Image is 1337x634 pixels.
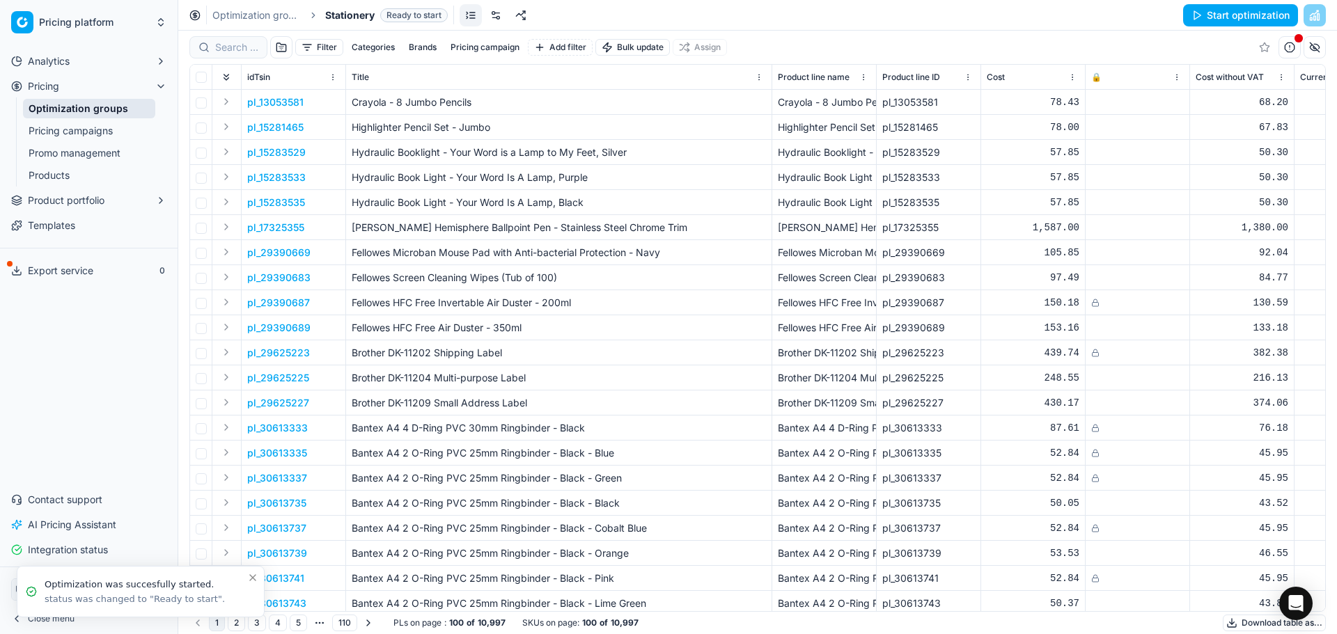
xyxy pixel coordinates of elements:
button: Expand [218,219,235,235]
button: pl_30613335 [247,446,307,460]
div: pl_30613741 [882,571,975,585]
p: Brother DK-11209 Small Address Label [352,396,766,410]
button: Product portfolio [6,189,172,212]
p: Fellowes HFC Free Invertable Air Duster - 200ml [352,296,766,310]
div: Hydraulic Booklight - Your Word is a Lamp to My Feet, Silver [778,145,870,159]
input: Search by SKU or title [215,40,258,54]
div: Bantex A4 2 O-Ring PVC 25mm Ringbinder - Black - Pink [778,571,870,585]
button: Expand [218,319,235,335]
div: 45.95 [1196,571,1288,585]
div: 439.74 [987,346,1079,360]
span: Product line ID [882,72,940,83]
button: UAUhlricht Adendorff[EMAIL_ADDRESS][DOMAIN_NAME] [6,573,172,606]
div: Bantex A4 2 O-Ring PVC 25mm Ringbinder - Black - Orange [778,546,870,560]
p: Highlighter Pencil Set - Jumbo [352,120,766,134]
p: Fellowes Screen Cleaning Wipes (Tub of 100) [352,271,766,285]
button: pl_15283529 [247,145,306,159]
p: Bantex A4 2 O-Ring PVC 25mm Ringbinder - Black - Green [352,471,766,485]
div: pl_30613335 [882,446,975,460]
div: pl_15283529 [882,145,975,159]
div: 105.85 [987,246,1079,260]
div: Bantex A4 2 O-Ring PVC 25mm Ringbinder - Black - Lime Green [778,596,870,610]
div: 92.04 [1196,246,1288,260]
div: 430.17 [987,396,1079,410]
div: 50.30 [1196,196,1288,209]
div: Hydraulic Book Light - Your Word Is A Lamp, Purple [778,171,870,184]
button: pl_29625225 [247,371,309,385]
button: Close toast [244,569,261,586]
button: Expand [218,193,235,210]
p: Bantex A4 4 D-Ring PVC 30mm Ringbinder - Black [352,421,766,435]
div: pl_17325355 [882,221,975,235]
strong: 100 [449,617,464,628]
p: pl_15281465 [247,120,304,134]
button: Filter [295,39,343,56]
span: idTsin [247,72,270,83]
span: Ready to start [380,8,448,22]
div: 78.00 [987,120,1079,134]
button: Expand [218,269,235,285]
div: 87.61 [987,421,1079,435]
button: Pricing campaign [445,39,525,56]
div: 1,380.00 [1196,221,1288,235]
div: pl_30613737 [882,521,975,535]
div: pl_29390683 [882,271,975,285]
p: pl_17325355 [247,221,304,235]
div: Bantex A4 2 O-Ring PVC 25mm Ringbinder - Black - Cobalt Blue [778,521,870,535]
p: Bantex A4 2 O-Ring PVC 25mm Ringbinder - Black - Cobalt Blue [352,521,766,535]
p: Hydraulic Booklight - Your Word is a Lamp to My Feet, Silver [352,145,766,159]
div: pl_30613337 [882,471,975,485]
button: Expand [218,294,235,310]
div: : [393,617,506,628]
div: pl_13053581 [882,95,975,109]
div: 50.30 [1196,171,1288,184]
div: 57.85 [987,145,1079,159]
div: 50.30 [1196,145,1288,159]
button: pl_15283535 [247,196,305,209]
p: Bantex A4 2 O-Ring PVC 25mm Ringbinder - Black - Pink [352,571,766,585]
button: Go to previous page [189,615,206,631]
p: pl_30613735 [247,496,306,510]
div: 45.95 [1196,446,1288,460]
button: pl_29390687 [247,296,310,310]
p: pl_29625223 [247,346,310,360]
div: 84.77 [1196,271,1288,285]
span: UA [12,579,33,600]
button: 3 [248,615,266,631]
div: [PERSON_NAME] Hemisphere Ballpoint Pen - Stainless Steel Chrome Trim [778,221,870,235]
button: Expand [218,369,235,386]
div: pl_29625223 [882,346,975,360]
button: 1 [209,615,225,631]
span: PLs on page [393,617,441,628]
p: pl_29390689 [247,321,311,335]
span: Cost without VAT [1196,72,1264,83]
p: pl_30613743 [247,596,306,610]
span: Stationery [325,8,375,22]
button: Bulk update [595,39,670,56]
div: 153.16 [987,321,1079,335]
div: 374.06 [1196,396,1288,410]
p: Fellowes HFC Free Air Duster - 350ml [352,321,766,335]
a: Promo management [23,143,155,163]
div: 216.13 [1196,371,1288,385]
span: StationeryReady to start [325,8,448,22]
p: pl_30613337 [247,471,307,485]
div: 46.55 [1196,546,1288,560]
div: 248.55 [987,371,1079,385]
p: pl_13053581 [247,95,304,109]
button: pl_30613333 [247,421,308,435]
button: pl_30613741 [247,571,304,585]
p: pl_15283533 [247,171,306,184]
div: Bantex A4 2 O-Ring PVC 25mm Ringbinder - Black - Blue [778,446,870,460]
button: pl_29390683 [247,271,311,285]
button: Expand [218,494,235,511]
p: Hydraulic Book Light - Your Word Is A Lamp, Purple [352,171,766,184]
button: Brands [403,39,442,56]
button: pl_29625227 [247,396,309,410]
span: Export service [28,264,93,278]
a: Templates [6,214,172,237]
button: Expand [218,519,235,536]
